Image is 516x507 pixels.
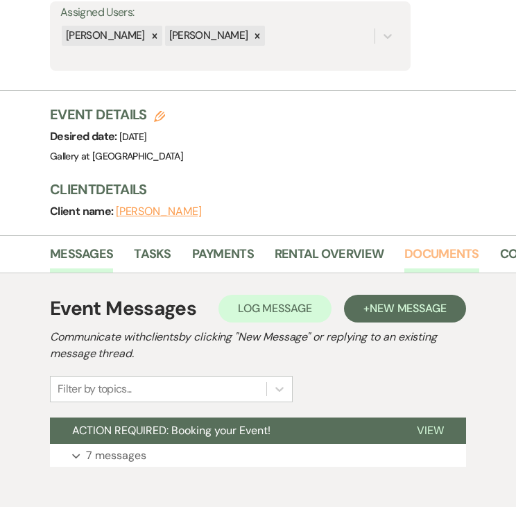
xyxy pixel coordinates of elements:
[86,447,146,465] p: 7 messages
[60,3,400,23] label: Assigned Users:
[50,204,116,218] span: Client name:
[62,26,147,46] div: [PERSON_NAME]
[50,294,196,323] h1: Event Messages
[72,423,270,438] span: ACTION REQUIRED: Booking your Event!
[134,244,171,273] a: Tasks
[58,381,132,397] div: Filter by topics...
[395,418,466,444] button: View
[50,444,466,467] button: 7 messages
[50,329,466,362] h2: Communicate with clients by clicking "New Message" or replying to an existing message thread.
[417,423,444,438] span: View
[119,130,146,143] span: [DATE]
[238,301,312,316] span: Log Message
[370,301,447,316] span: New Message
[404,244,479,273] a: Documents
[50,180,502,199] h3: Client Details
[50,129,119,144] span: Desired date:
[165,26,250,46] div: [PERSON_NAME]
[218,295,332,323] button: Log Message
[50,150,183,162] span: Gallery at [GEOGRAPHIC_DATA]
[50,105,183,124] h3: Event Details
[50,244,113,273] a: Messages
[344,295,466,323] button: +New Message
[50,418,395,444] button: ACTION REQUIRED: Booking your Event!
[192,244,254,273] a: Payments
[275,244,384,273] a: Rental Overview
[116,206,202,217] button: [PERSON_NAME]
